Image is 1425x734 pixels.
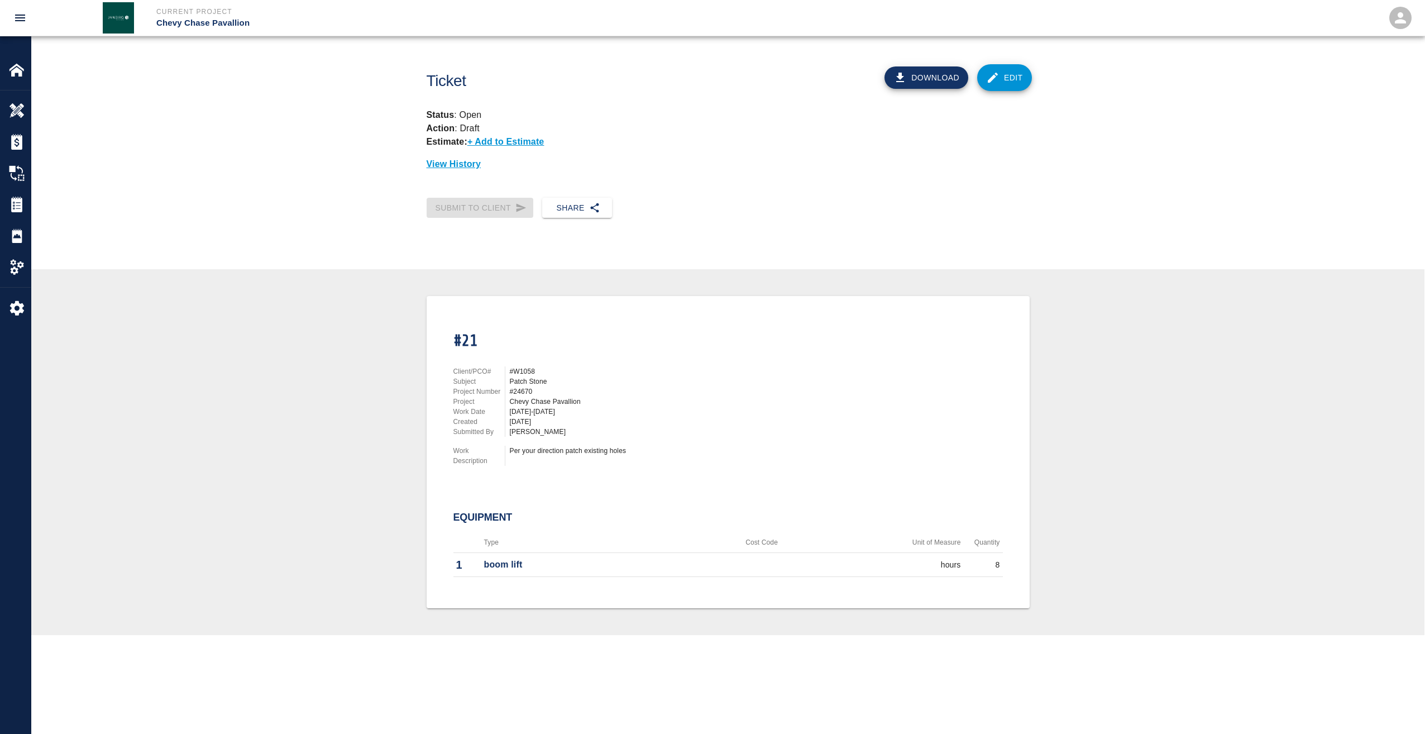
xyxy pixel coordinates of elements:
strong: Action [427,123,455,133]
td: hours [821,553,964,577]
div: [PERSON_NAME] [510,427,815,437]
td: 8 [964,553,1003,577]
p: Subject [453,376,505,387]
th: Cost Code [702,532,821,553]
p: + Add to Estimate [467,137,544,146]
button: Share [542,198,612,218]
p: View History [427,158,1030,171]
p: 1 [456,556,479,573]
h2: Equipment [453,512,1003,524]
th: Quantity [964,532,1003,553]
div: #W1058 [510,366,815,376]
p: Submitted By [453,427,505,437]
p: Project [453,397,505,407]
div: [DATE] [510,417,815,427]
p: Project Number [453,387,505,397]
th: Unit of Measure [821,532,964,553]
p: Work Description [453,446,505,466]
p: Created [453,417,505,427]
p: : Draft [427,123,480,133]
p: boom lift [484,558,700,571]
strong: Status [427,110,455,120]
div: Per your direction patch existing holes [510,446,815,456]
button: Download [884,66,968,89]
div: #24670 [510,387,815,397]
th: Type [481,532,703,553]
h1: Ticket [427,72,774,90]
div: [DATE]-[DATE] [510,407,815,417]
h1: #21 [453,332,815,350]
p: Work Date [453,407,505,417]
a: Edit [977,64,1032,91]
strong: Estimate: [427,137,467,146]
p: Current Project [156,7,773,17]
p: Client/PCO# [453,366,505,376]
p: : Open [427,108,1030,122]
div: Patch Stone [510,376,815,387]
iframe: Chat Widget [1369,680,1425,734]
div: Chevy Chase Pavallion [510,397,815,407]
button: open drawer [7,4,34,31]
p: Chevy Chase Pavallion [156,17,773,30]
div: Cannot be submitted without a client [427,198,534,218]
img: Janeiro Inc [103,2,134,34]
